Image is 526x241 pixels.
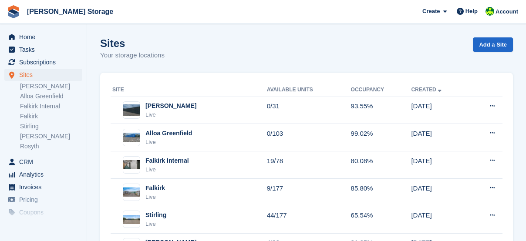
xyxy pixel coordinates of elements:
[267,83,351,97] th: Available Units
[19,31,71,43] span: Home
[100,50,165,60] p: Your storage locations
[496,7,518,16] span: Account
[411,151,469,179] td: [DATE]
[351,83,411,97] th: Occupancy
[111,83,267,97] th: Site
[411,97,469,124] td: [DATE]
[351,179,411,206] td: 85.80%
[19,44,71,56] span: Tasks
[20,142,82,151] a: Rosyth
[20,132,82,141] a: [PERSON_NAME]
[411,179,469,206] td: [DATE]
[4,31,82,43] a: menu
[4,181,82,193] a: menu
[123,187,140,197] img: Image of Falkirk site
[24,4,117,19] a: [PERSON_NAME] Storage
[20,122,82,131] a: Stirling
[4,194,82,206] a: menu
[145,193,165,201] div: Live
[20,102,82,110] a: Falkirk Internal
[145,211,166,220] div: Stirling
[19,194,71,206] span: Pricing
[19,69,71,81] span: Sites
[123,160,140,169] img: Image of Falkirk Internal site
[123,133,140,142] img: Image of Alloa Greenfield site
[145,156,189,165] div: Falkirk Internal
[100,37,165,49] h1: Sites
[411,206,469,233] td: [DATE]
[473,37,513,52] a: Add a Site
[7,5,20,18] img: stora-icon-8386f47178a22dfd0bd8f6a31ec36ba5ce8667c1dd55bd0f319d3a0aa187defe.svg
[4,44,82,56] a: menu
[267,206,351,233] td: 44/177
[267,124,351,151] td: 0/103
[267,179,351,206] td: 9/177
[4,156,82,168] a: menu
[145,184,165,193] div: Falkirk
[145,138,192,147] div: Live
[465,7,478,16] span: Help
[123,104,140,116] img: Image of Alloa Kelliebank site
[4,168,82,181] a: menu
[351,124,411,151] td: 99.02%
[19,156,71,168] span: CRM
[145,220,166,228] div: Live
[145,110,196,119] div: Live
[411,124,469,151] td: [DATE]
[19,168,71,181] span: Analytics
[411,87,443,93] a: Created
[351,151,411,179] td: 80.08%
[20,92,82,100] a: Alloa Greenfield
[19,56,71,68] span: Subscriptions
[19,206,71,218] span: Coupons
[422,7,440,16] span: Create
[145,129,192,138] div: Alloa Greenfield
[145,101,196,110] div: [PERSON_NAME]
[123,215,140,224] img: Image of Stirling site
[486,7,494,16] img: Claire Wilson
[145,165,189,174] div: Live
[4,56,82,68] a: menu
[267,151,351,179] td: 19/78
[20,82,82,90] a: [PERSON_NAME]
[4,219,82,231] a: menu
[351,97,411,124] td: 93.55%
[4,69,82,81] a: menu
[4,206,82,218] a: menu
[351,206,411,233] td: 65.54%
[267,97,351,124] td: 0/31
[20,112,82,120] a: Falkirk
[19,219,71,231] span: Insurance
[19,181,71,193] span: Invoices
